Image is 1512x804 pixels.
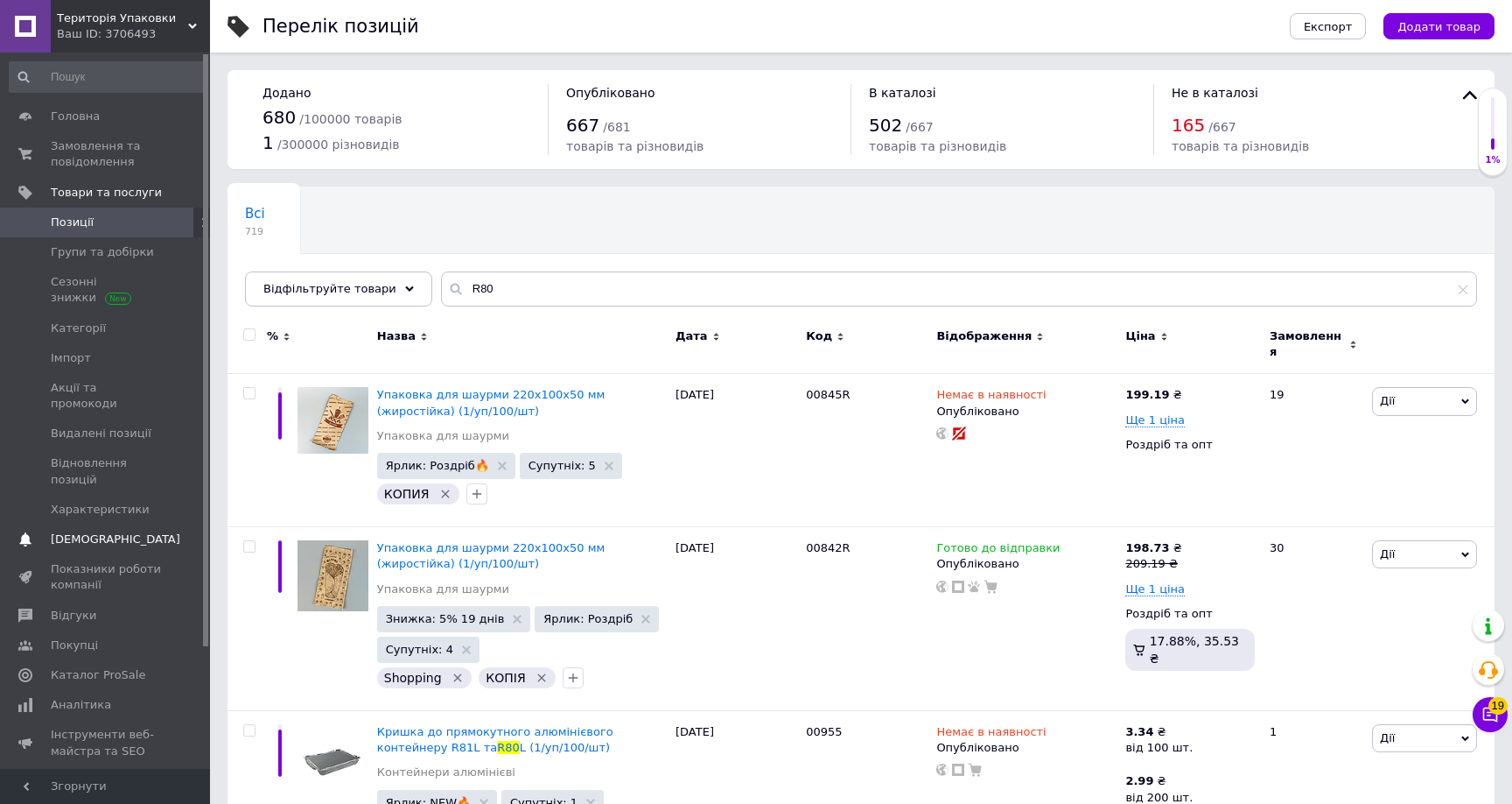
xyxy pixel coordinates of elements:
span: Відображення [936,328,1032,344]
span: Покупці [51,638,98,653]
svg: Видалити мітку [438,487,452,501]
span: Характеристики [51,502,150,518]
button: Експорт [1290,13,1367,39]
span: Ще 1 ціна [1125,582,1185,596]
div: ₴ [1125,540,1181,556]
span: Опубліковано [566,86,655,100]
span: Імпорт [51,350,91,366]
span: Замовлення та повідомлення [51,138,162,170]
a: Кришка до прямокутного алюмінієвого контейнеру R81L таR80L (1/уп/100/шт) [377,725,613,754]
a: Упаковка для шаурми [377,582,509,597]
span: Замовлення [1270,328,1345,360]
span: 00842R [806,541,850,554]
span: Ще 1 ціна [1125,413,1185,427]
span: Групи та добірки [51,244,154,260]
span: Ярлик: Роздріб🔥 [386,460,489,471]
a: Контейнери алюмінієві [377,765,515,780]
b: 198.73 [1125,541,1169,554]
span: 165 [1172,115,1205,136]
span: Упаковка для шаурми 220х100х50 мм (жиростійка) (1/уп/100/шт) [377,541,605,570]
div: від 100 шт. [1125,740,1193,756]
span: 719 [245,225,265,238]
span: Shopping [384,671,442,685]
span: L (1/уп/100/шт) [520,741,610,754]
span: Експорт [1304,20,1353,33]
b: 2.99 [1125,774,1153,787]
span: товарів та різновидів [869,139,1006,153]
span: R80 [497,741,520,754]
span: Сезонні знижки [51,274,162,306]
span: Товари та послуги [51,185,162,201]
span: товарів та різновидів [566,139,703,153]
b: 199.19 [1125,388,1169,401]
div: Перелік позицій [262,18,419,36]
span: Дії [1380,394,1395,407]
span: Знижка: 5% 19 днів [386,613,505,624]
input: Пошук [9,61,206,93]
span: 502 [869,115,902,136]
img: Упаковка для шаурмы 220х100х50 мм (жиростойкая) (1/уп/100/шт) [297,387,368,453]
button: Чат з покупцем19 [1473,697,1508,732]
input: Пошук по назві позиції, артикулу і пошуковим запитам [441,272,1477,307]
div: ₴ [1125,724,1193,740]
span: Додано [262,86,311,100]
a: Упаковка для шаурми [377,428,509,444]
div: [DATE] [671,374,801,527]
span: Відгуки [51,608,96,624]
div: Роздріб та опт [1125,606,1255,622]
span: Інструменти веб-майстра та SEO [51,727,162,758]
div: 30 [1259,527,1368,711]
span: 1 [262,132,274,153]
button: Додати товар [1383,13,1494,39]
span: Супутніх: 5 [528,460,596,471]
span: 00955 [806,725,842,738]
span: 19 [1488,697,1508,715]
span: Назва [377,328,416,344]
span: Каталог ProSale [51,667,145,683]
span: Відфільтруйте товари [263,282,396,295]
a: Упаковка для шаурми 220х100х50 мм (жиростійка) (1/уп/100/шт) [377,388,605,417]
span: / 681 [603,120,630,134]
div: Ваш ID: 3706493 [57,26,210,42]
span: Ціна [1125,328,1155,344]
span: / 100000 товарів [299,112,402,126]
div: Опубліковано [936,404,1116,420]
span: Немає в наявності [936,725,1046,744]
span: Відновлення позицій [51,455,162,487]
svg: Видалити мітку [535,671,549,685]
span: / 300000 різновидів [277,138,400,152]
span: Додати товар [1397,20,1480,33]
span: Показники роботи компанії [51,561,162,593]
span: Територія Упаковки [57,11,188,26]
span: / 667 [1208,120,1235,134]
span: / 667 [906,120,933,134]
span: Дата [675,328,708,344]
span: Головна [51,109,100,124]
div: ₴ [1125,773,1193,789]
span: Видалені позиції [51,426,151,441]
span: Супутніх: 4 [386,644,453,655]
span: 667 [566,115,599,136]
span: Дії [1380,731,1395,744]
span: 680 [262,107,296,128]
div: Опубліковано [936,556,1116,572]
span: Аналітика [51,697,111,713]
span: В каталозі [869,86,936,100]
span: Не в каталозі [1172,86,1258,100]
div: 19 [1259,374,1368,527]
span: Код [806,328,832,344]
span: Категорії [51,321,106,336]
img: Крышка к прямоугольному алюминиевому контейнеру R81L та R80L (1/уп/100/шт) [297,724,368,795]
div: Роздріб та опт [1125,437,1255,453]
b: 3.34 [1125,725,1153,738]
span: Всі [245,206,265,222]
span: товарів та різновидів [1172,139,1309,153]
span: КОПІЯ [486,671,525,685]
div: 1% [1479,154,1507,166]
span: 00845R [806,388,850,401]
span: Позиції [51,215,94,230]
div: 209.19 ₴ [1125,556,1181,572]
span: Немає в наявності [936,388,1046,406]
div: ₴ [1125,387,1181,403]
